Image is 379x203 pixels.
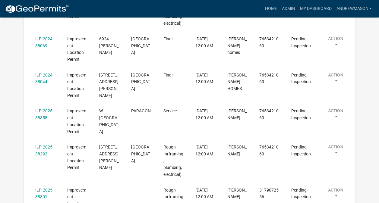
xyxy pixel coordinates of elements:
[291,145,311,156] span: Pending Inspection
[262,3,279,14] a: Home
[259,145,279,156] span: 7653421060
[195,188,213,199] span: 08/12/2025, 12:00 AM
[99,36,118,55] span: 6924 PINTO PL
[35,108,54,120] a: ILP-2025-38358
[227,73,247,91] span: RYAN HOMES
[291,73,311,84] span: Pending Inspection
[291,188,311,199] span: Pending Inspection
[163,145,183,177] span: Rough-In(framing, plumbing,electrical)
[297,3,334,14] a: My Dashboard
[67,108,86,134] span: Improvement Location Permit
[334,3,374,14] a: AndrewMason
[227,108,247,120] span: Michelle Bell
[99,145,118,170] span: 3970 N BRADFORD RD
[259,73,279,84] span: 7653421060
[323,72,348,87] button: Action
[323,187,348,202] button: Action
[131,36,150,55] span: MARTINSVILLE
[227,145,247,156] span: Thomas Hall
[35,36,54,48] a: ILP-2024-38069
[259,108,279,120] span: 7653421060
[163,73,172,77] span: Final
[131,73,150,91] span: MARTINSVILLE
[35,145,54,156] a: ILP-2025-38292
[227,188,247,199] span: Scott Pierce
[323,36,348,51] button: Action
[131,108,151,113] span: PARAGON
[227,36,247,55] span: everett homes
[163,108,176,113] span: Service
[291,36,311,48] span: Pending Inspection
[323,108,348,123] button: Action
[99,108,118,134] span: W BASELINE RD
[35,188,54,199] a: ILP-2025-38301
[259,36,279,48] span: 7653421060
[67,36,86,62] span: Improvement Location Permit
[195,36,213,48] span: 08/12/2025, 12:00 AM
[67,145,86,170] span: Improvement Location Permit
[35,73,54,84] a: ILP-2024-38044
[195,73,213,84] span: 08/12/2025, 12:00 AM
[67,73,86,98] span: Improvement Location Permit
[259,188,279,199] span: 3179072556
[131,145,150,163] span: MARTINSVILLE
[163,36,172,41] span: Final
[195,145,213,156] span: 08/12/2025, 12:00 AM
[323,144,348,159] button: Action
[291,108,311,120] span: Pending Inspection
[99,73,118,98] span: 3478 N TIMBERLAKE DR
[195,108,213,120] span: 08/12/2025, 12:00 AM
[279,3,297,14] a: Admin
